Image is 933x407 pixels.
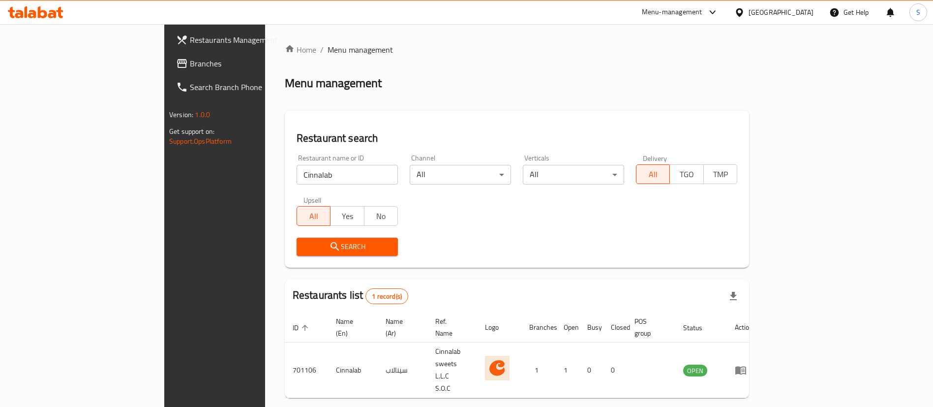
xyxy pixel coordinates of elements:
[334,209,360,223] span: Yes
[297,238,398,256] button: Search
[336,315,366,339] span: Name (En)
[603,313,627,343] th: Closed
[634,315,663,339] span: POS group
[708,167,733,182] span: TMP
[328,44,393,56] span: Menu management
[485,356,510,380] img: Cinnalab
[579,313,603,343] th: Busy
[643,155,667,161] label: Delivery
[366,292,408,301] span: 1 record(s)
[703,164,737,184] button: TMP
[749,7,813,18] div: [GEOGRAPHIC_DATA]
[285,75,382,91] h2: Menu management
[683,322,715,334] span: Status
[190,81,312,93] span: Search Branch Phone
[368,209,394,223] span: No
[674,167,699,182] span: TGO
[330,206,364,226] button: Yes
[190,34,312,46] span: Restaurants Management
[297,206,331,226] button: All
[410,165,511,185] div: All
[301,209,327,223] span: All
[521,343,556,398] td: 1
[364,206,398,226] button: No
[521,313,556,343] th: Branches
[722,284,745,308] div: Export file
[683,365,707,376] span: OPEN
[427,343,477,398] td: Cinnalab sweets L.L.C S.O.C
[916,7,920,18] span: S
[378,343,427,398] td: سينالاب
[556,343,579,398] td: 1
[190,58,312,69] span: Branches
[642,6,702,18] div: Menu-management
[579,343,603,398] td: 0
[168,75,320,99] a: Search Branch Phone
[386,315,416,339] span: Name (Ar)
[435,315,465,339] span: Ref. Name
[328,343,378,398] td: Cinnalab
[169,108,193,121] span: Version:
[304,241,390,253] span: Search
[293,288,408,304] h2: Restaurants list
[293,322,311,334] span: ID
[727,313,761,343] th: Action
[285,44,749,56] nav: breadcrumb
[297,131,737,146] h2: Restaurant search
[365,288,408,304] div: Total records count
[168,52,320,75] a: Branches
[669,164,703,184] button: TGO
[285,313,761,398] table: enhanced table
[303,196,322,203] label: Upsell
[477,313,521,343] th: Logo
[523,165,624,185] div: All
[320,44,324,56] li: /
[297,165,398,185] input: Search for restaurant name or ID..
[640,167,666,182] span: All
[168,28,320,52] a: Restaurants Management
[603,343,627,398] td: 0
[169,135,232,148] a: Support.OpsPlatform
[169,125,214,138] span: Get support on:
[195,108,210,121] span: 1.0.0
[556,313,579,343] th: Open
[683,365,707,376] div: OPEN
[636,164,670,184] button: All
